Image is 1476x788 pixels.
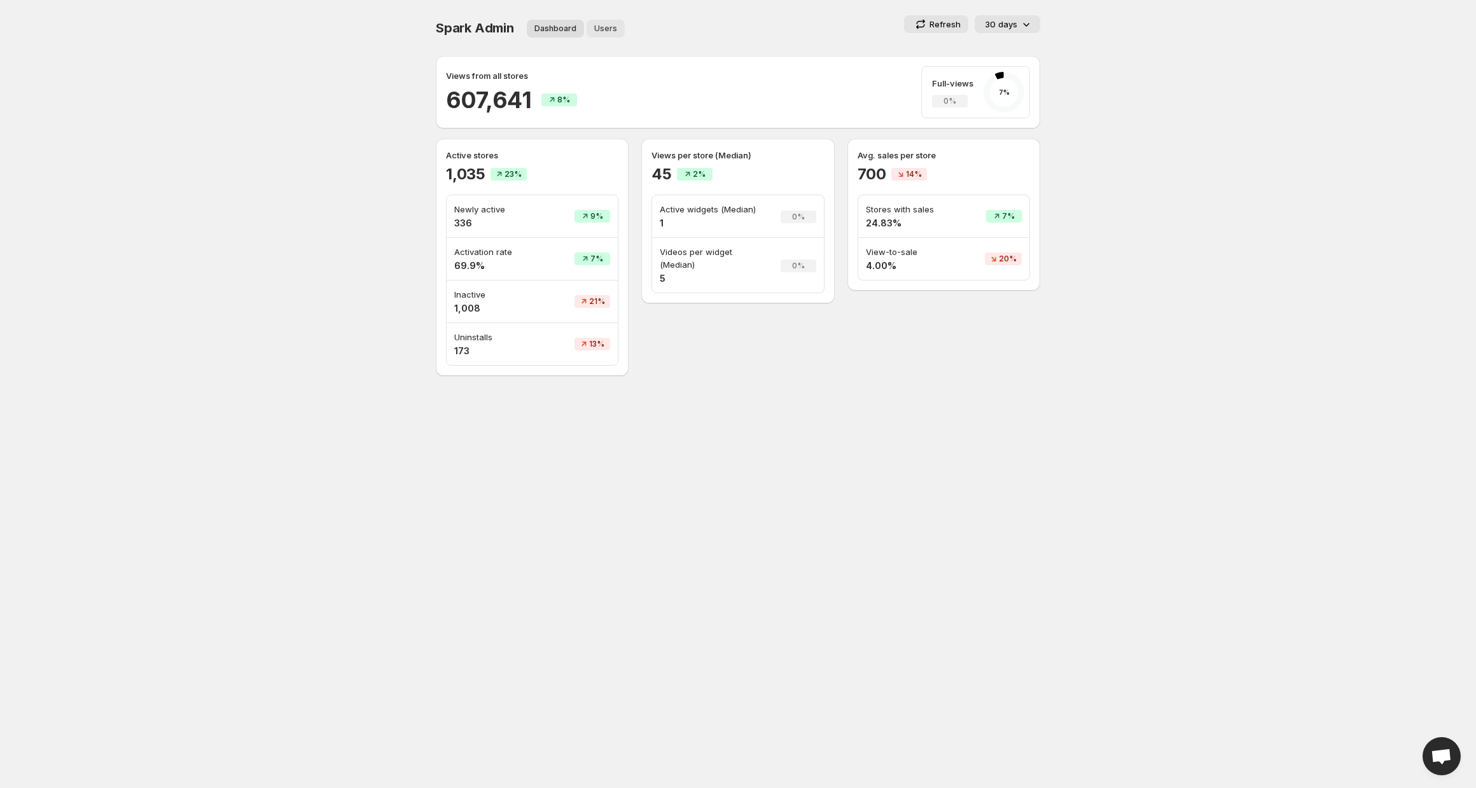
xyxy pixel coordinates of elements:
p: 30 days [985,18,1017,31]
h4: 1,008 [454,302,540,315]
span: 7% [1002,211,1015,221]
span: 14% [906,169,922,179]
span: 8% [557,95,570,105]
h4: 5 [660,272,765,285]
span: Spark Admin [436,20,514,36]
button: Refresh [904,15,968,33]
span: 21% [589,296,605,307]
span: 9% [590,211,603,221]
span: 0% [943,96,956,106]
p: Active widgets (Median) [660,203,765,216]
span: 20% [999,254,1017,264]
button: Dashboard overview [527,20,584,38]
span: 0% [792,261,805,271]
p: Views per store (Median) [651,149,824,162]
p: Activation rate [454,245,540,258]
p: Full-views [932,77,973,90]
span: 7% [590,254,603,264]
h2: 700 [858,164,886,184]
p: Refresh [929,18,961,31]
h4: 4.00% [866,259,956,272]
a: Open chat [1423,737,1461,775]
span: 0% [792,212,805,222]
span: Dashboard [534,24,576,34]
p: Videos per widget (Median) [660,245,765,271]
h2: 607,641 [446,85,531,115]
h4: 69.9% [454,259,540,272]
p: Active stores [446,149,618,162]
p: Inactive [454,288,540,301]
p: Views from all stores [446,69,528,82]
span: 13% [589,339,604,349]
span: Users [594,24,617,34]
h4: 24.83% [866,217,956,230]
span: 2% [693,169,706,179]
button: 30 days [975,15,1040,33]
p: Avg. sales per store [858,149,1030,162]
h4: 173 [454,345,540,357]
button: User management [587,20,625,38]
h2: 45 [651,164,672,184]
p: View-to-sale [866,245,956,258]
h2: 1,035 [446,164,485,184]
p: Stores with sales [866,203,956,216]
h4: 1 [660,217,765,230]
h4: 336 [454,217,540,230]
span: 23% [505,169,522,179]
p: Uninstalls [454,331,540,343]
p: Newly active [454,203,540,216]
